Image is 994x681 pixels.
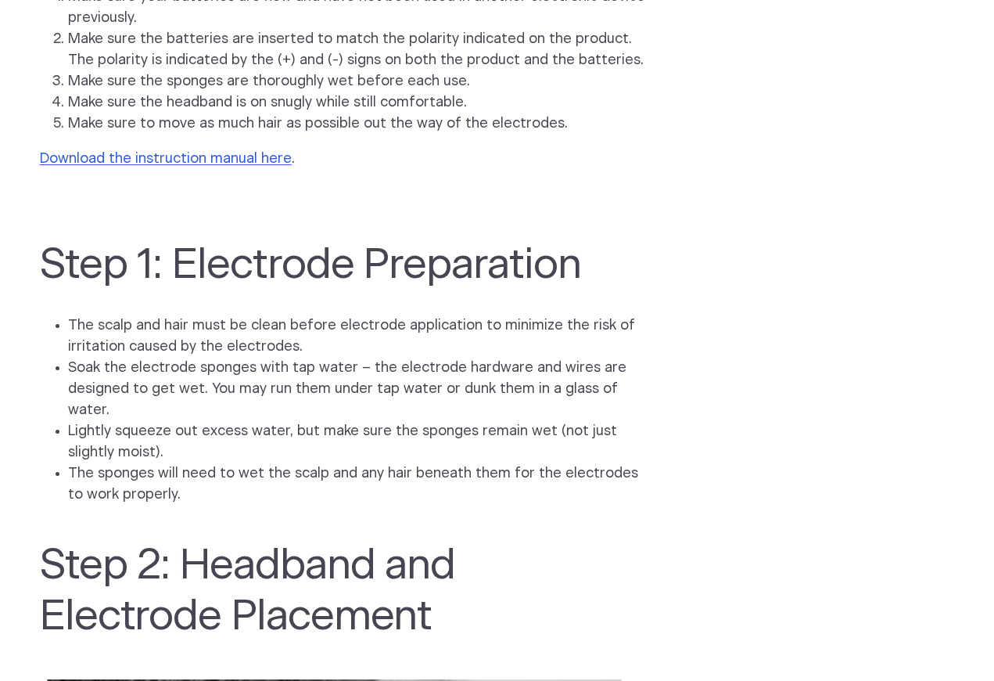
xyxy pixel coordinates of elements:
a: Download the instruction manual here [40,152,292,166]
li: Make sure the sponges are thoroughly wet before each use. [68,71,650,92]
li: Lightly squeeze out excess water, but make sure the sponges remain wet (not just slightly moist). [68,421,650,463]
li: Make sure the headband is on snugly while still comfortable. [68,92,650,113]
li: The scalp and hair must be clean before electrode application to minimize the risk of irritation ... [68,315,650,358]
h2: Step 1: Electrode Preparation [40,240,603,291]
li: Soak the electrode sponges with tap water – the electrode hardware and wires are designed to get ... [68,358,650,421]
li: The sponges will need to wet the scalp and any hair beneath them for the electrodes to work prope... [68,463,650,506]
li: Make sure the batteries are inserted to match the polarity indicated on the product. The polarity... [68,29,650,71]
p: . [40,149,678,170]
h2: Step 2: Headband and Electrode Placement [40,541,603,643]
li: Make sure to move as much hair as possible out the way of the electrodes. [68,113,650,135]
